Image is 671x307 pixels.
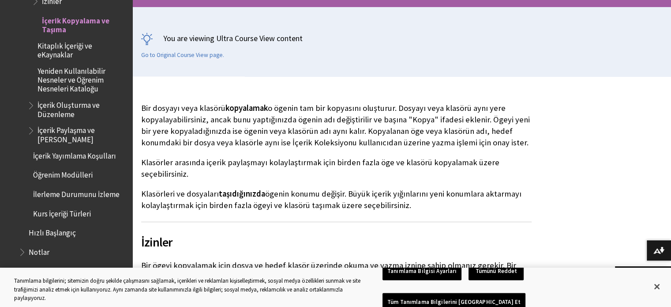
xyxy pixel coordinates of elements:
[29,225,76,237] span: Hızlı Başlangıç
[141,102,532,149] p: Bir dosyayı veya klasörü o ögenin tam bir kopyasını oluşturur. Dosyayı veya klasörü aynı yere kop...
[382,262,461,280] button: Tanımlama Bilgisi Ayarları
[14,277,369,303] div: Tanımlama bilgilerini; sitemizin doğru şekilde çalışmasını sağlamak, içerikleri ve reklamları kiş...
[37,64,126,93] span: Yeniden Kullanılabilir Nesneler ve Öğrenim Nesneleri Kataloğu
[141,33,662,44] p: You are viewing Ultra Course View content
[141,157,532,180] p: Klasörler arasında içerik paylaşmayı kolaylaştırmak için birden fazla öge ve klasörü kopyalamak ü...
[225,103,268,113] span: kopyalamak
[141,51,224,59] a: Go to Original Course View page.
[141,222,532,251] h2: İzinler
[33,187,120,199] span: İlerleme Durumunu İzleme
[141,260,532,295] p: Bir ögeyi kopyalamak için dosya ve hedef klasör üzerinde okuma ve yazma iznine sahip olmanız gere...
[29,245,49,257] span: Notlar
[141,188,532,211] p: Klasörleri ve dosyaları ögenin konumu değişir. Büyük içerik yığınlarını yeni konumlara aktarmayı ...
[37,98,126,119] span: İçerik Oluşturma ve Düzenleme
[37,38,126,59] span: Kitaplık İçeriği ve eKaynaklar
[219,189,265,199] span: taşıdığınızda
[29,264,91,276] span: Sık Sorulan Sorular
[647,277,667,296] button: Kapat
[42,13,126,34] span: İçerik Kopyalama ve Taşıma
[37,123,126,144] span: İçerik Paylaşma ve [PERSON_NAME]
[615,266,671,283] a: Başa dön
[33,206,91,218] span: Kurs İçeriği Türleri
[33,148,116,160] span: İçerik Yayımlama Koşulları
[469,262,524,280] button: Tümünü Reddet
[33,168,93,180] span: Öğrenim Modülleri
